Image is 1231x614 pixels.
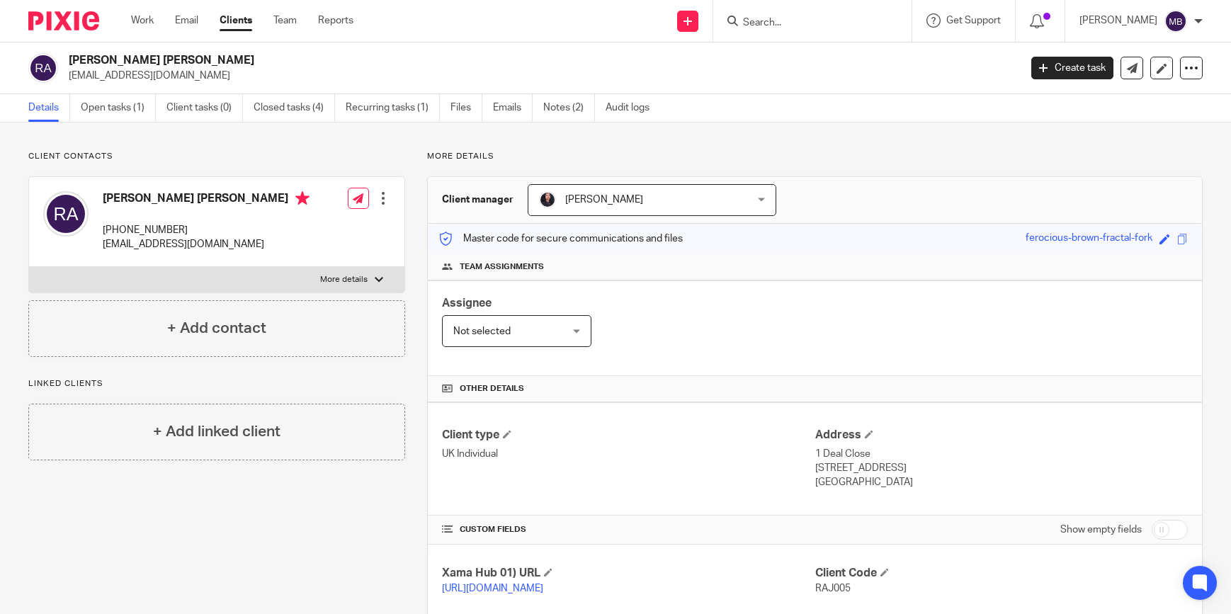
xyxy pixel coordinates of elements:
[815,428,1188,443] h4: Address
[565,195,643,205] span: [PERSON_NAME]
[28,11,99,30] img: Pixie
[815,475,1188,489] p: [GEOGRAPHIC_DATA]
[815,447,1188,461] p: 1 Deal Close
[460,261,544,273] span: Team assignments
[175,13,198,28] a: Email
[442,447,815,461] p: UK Individual
[28,53,58,83] img: svg%3E
[346,94,440,122] a: Recurring tasks (1)
[815,461,1188,475] p: [STREET_ADDRESS]
[442,297,492,309] span: Assignee
[273,13,297,28] a: Team
[69,53,822,68] h2: [PERSON_NAME] [PERSON_NAME]
[442,428,815,443] h4: Client type
[295,191,310,205] i: Primary
[254,94,335,122] a: Closed tasks (4)
[442,584,543,593] a: [URL][DOMAIN_NAME]
[442,524,815,535] h4: CUSTOM FIELDS
[103,191,310,209] h4: [PERSON_NAME] [PERSON_NAME]
[427,151,1203,162] p: More details
[166,94,243,122] a: Client tasks (0)
[442,566,815,581] h4: Xama Hub 01) URL
[320,274,368,285] p: More details
[815,584,851,593] span: RAJ005
[28,378,405,390] p: Linked clients
[43,191,89,237] img: svg%3E
[131,13,154,28] a: Work
[81,94,156,122] a: Open tasks (1)
[742,17,869,30] input: Search
[69,69,1010,83] p: [EMAIL_ADDRESS][DOMAIN_NAME]
[438,232,683,246] p: Master code for secure communications and files
[606,94,660,122] a: Audit logs
[442,193,514,207] h3: Client manager
[220,13,252,28] a: Clients
[946,16,1001,25] span: Get Support
[493,94,533,122] a: Emails
[450,94,482,122] a: Files
[453,326,511,336] span: Not selected
[28,94,70,122] a: Details
[815,566,1188,581] h4: Client Code
[1026,231,1152,247] div: ferocious-brown-fractal-fork
[167,317,266,339] h4: + Add contact
[28,151,405,162] p: Client contacts
[543,94,595,122] a: Notes (2)
[1060,523,1142,537] label: Show empty fields
[103,237,310,251] p: [EMAIL_ADDRESS][DOMAIN_NAME]
[1164,10,1187,33] img: svg%3E
[460,383,524,394] span: Other details
[103,223,310,237] p: [PHONE_NUMBER]
[539,191,556,208] img: MicrosoftTeams-image.jfif
[1079,13,1157,28] p: [PERSON_NAME]
[318,13,353,28] a: Reports
[153,421,280,443] h4: + Add linked client
[1031,57,1113,79] a: Create task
